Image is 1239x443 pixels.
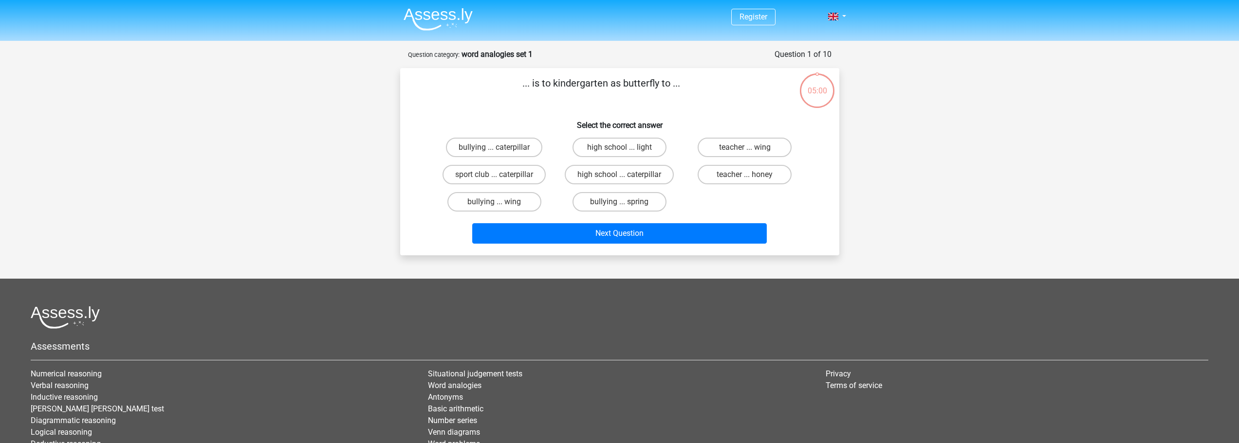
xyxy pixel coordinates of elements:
[428,392,463,402] a: Antonyms
[446,138,542,157] label: bullying ... caterpillar
[428,404,483,413] a: Basic arithmetic
[31,340,1208,352] h5: Assessments
[565,165,674,184] label: high school ... caterpillar
[462,50,533,59] strong: word analogies set 1
[573,138,666,157] label: high school ... light
[31,381,89,390] a: Verbal reasoning
[826,381,882,390] a: Terms of service
[31,427,92,437] a: Logical reasoning
[31,392,98,402] a: Inductive reasoning
[428,369,522,378] a: Situational judgement tests
[416,113,824,130] h6: Select the correct answer
[698,138,792,157] label: teacher ... wing
[31,404,164,413] a: [PERSON_NAME] [PERSON_NAME] test
[443,165,546,184] label: sport club ... caterpillar
[472,223,767,244] button: Next Question
[416,76,787,105] p: ... is to kindergarten as butterfly to ...
[404,8,473,31] img: Assessly
[31,416,116,425] a: Diagrammatic reasoning
[775,49,832,60] div: Question 1 of 10
[31,369,102,378] a: Numerical reasoning
[31,306,100,329] img: Assessly logo
[698,165,792,184] label: teacher ... honey
[428,427,480,437] a: Venn diagrams
[428,381,481,390] a: Word analogies
[826,369,851,378] a: Privacy
[573,192,666,212] label: bullying ... spring
[799,72,835,97] div: 05:00
[740,12,767,21] a: Register
[447,192,541,212] label: bullying ... wing
[408,51,460,58] small: Question category:
[428,416,477,425] a: Number series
